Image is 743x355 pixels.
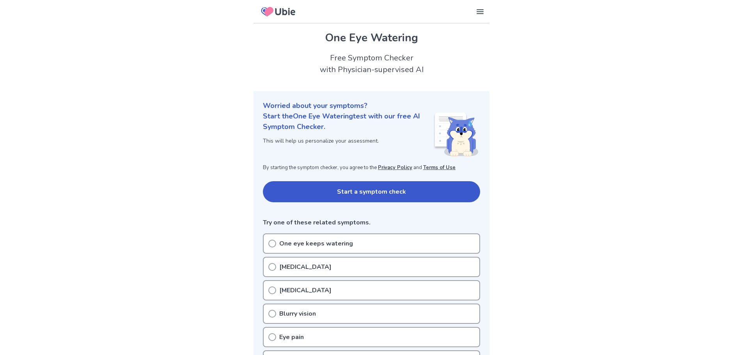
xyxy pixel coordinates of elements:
[279,239,353,248] p: One eye keeps watering
[263,111,433,132] p: Start the One Eye Watering test with our free AI Symptom Checker.
[279,332,304,342] p: Eye pain
[254,52,489,76] h2: Free Symptom Checker with Physician-supervised AI
[263,164,480,172] p: By starting the symptom checker, you agree to the and
[263,181,480,202] button: Start a symptom check
[279,262,332,272] p: [MEDICAL_DATA]
[263,30,480,46] h1: One Eye Watering
[263,101,480,111] p: Worried about your symptoms?
[279,286,332,295] p: [MEDICAL_DATA]
[378,164,412,171] a: Privacy Policy
[433,113,479,156] img: Shiba
[263,218,480,227] p: Try one of these related symptoms.
[279,309,316,318] p: Blurry vision
[263,137,433,145] p: This will help us personalize your assessment.
[423,164,456,171] a: Terms of Use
